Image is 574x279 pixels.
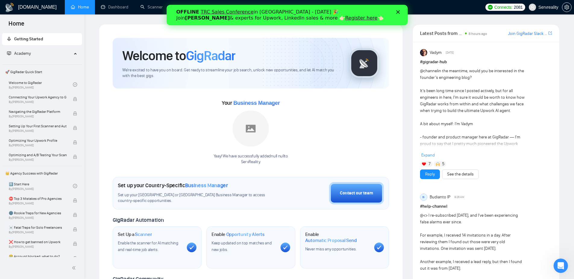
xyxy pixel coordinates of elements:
[329,182,384,204] button: Contact our team
[185,182,228,189] span: Business Manager
[9,253,67,259] span: 😭 Account blocked: what to do?
[72,265,78,271] span: double-left
[118,192,278,204] span: Set up your [GEOGRAPHIC_DATA] or [GEOGRAPHIC_DATA] Business Manager to access country-specific op...
[73,126,77,130] span: lock
[222,100,280,106] span: Your
[14,36,43,42] span: Getting Started
[101,5,128,10] a: dashboardDashboard
[118,240,178,252] span: Enable the scanner for AI matching and real-time job alerts.
[9,239,67,245] span: ❌ How to get banned on Upwork
[420,203,552,210] h1: # help-channel
[9,78,73,91] a: Welcome to GigRadarBy[PERSON_NAME]
[73,256,77,260] span: lock
[9,225,67,231] span: ☠️ Fatal Traps for Solo Freelancers
[2,33,82,45] li: Getting Started
[436,162,440,166] img: 🙌
[73,97,77,101] span: lock
[167,5,408,25] iframe: Intercom live chat banner
[214,153,288,165] div: Yaay! We have successfully added null null to
[562,5,572,10] a: setting
[442,161,444,167] span: 5
[73,184,77,188] span: check-circle
[9,138,67,144] span: Optimizing Your Upwork Profile
[73,82,77,87] span: check-circle
[420,194,427,200] div: BI
[212,231,265,237] h1: Enable
[7,37,11,41] span: rocket
[73,242,77,246] span: lock
[420,169,440,179] button: Reply
[494,4,513,11] span: Connects:
[488,5,493,10] img: upwork-logo.png
[3,66,81,78] span: 🚀 GigRadar Quick Start
[430,194,450,200] span: Budianto IP
[118,182,228,189] h1: Set up your Country-Specific
[73,198,77,203] span: lock
[230,5,236,9] div: Close
[140,5,163,10] a: searchScanner
[9,158,67,162] span: By [PERSON_NAME]
[469,32,487,36] span: 8 hours ago
[442,169,479,179] button: See the details
[9,144,67,147] span: By [PERSON_NAME]
[5,3,14,12] img: logo
[186,48,235,64] span: GigRadar
[9,152,67,158] span: Optimizing and A/B Testing Your Scanner for Better Results
[122,67,340,79] span: We're excited to have you on board. Get ready to streamline your job search, unlock new opportuni...
[514,4,523,11] span: 2081
[305,231,369,243] h1: Enable
[73,155,77,159] span: lock
[530,5,535,9] span: user
[9,115,67,118] span: By [PERSON_NAME]
[3,167,81,179] span: 👑 Agency Success with GigRadar
[226,231,265,237] span: Opportunity Alerts
[9,216,67,220] span: By [PERSON_NAME]
[548,30,552,36] a: export
[548,31,552,36] span: export
[562,5,571,10] span: setting
[7,51,31,56] span: Academy
[447,171,474,178] a: See the details
[454,194,464,200] span: 9:26 AM
[7,51,11,55] span: fund-projection-screen
[554,259,568,273] iframe: Intercom live chat
[340,190,373,197] div: Contact our team
[71,5,89,10] a: homeHome
[9,109,67,115] span: Navigating the GigRadar Platform
[73,213,77,217] span: lock
[305,237,357,243] span: Automatic Proposal Send
[14,51,31,56] span: Academy
[9,100,67,104] span: By [PERSON_NAME]
[305,246,356,252] span: Never miss any opportunities.
[9,231,67,234] span: By [PERSON_NAME]
[233,110,269,147] img: placeholder.png
[425,171,435,178] a: Reply
[4,19,29,32] span: Home
[9,94,67,100] span: Connecting Your Upwork Agency to GigRadar
[135,231,152,237] span: Scanner
[422,162,426,166] img: ❤️
[508,30,547,37] a: Join GigRadar Slack Community
[9,202,67,205] span: By [PERSON_NAME]
[430,49,442,56] span: Vadym
[9,210,67,216] span: 🌚 Rookie Traps for New Agencies
[420,59,552,65] h1: # gigradar-hub
[420,49,427,56] img: Vadym
[420,68,438,73] span: @channel
[113,217,164,223] span: GigRadar Automation
[9,196,67,202] span: ⛔ Top 3 Mistakes of Pro Agencies
[9,245,67,249] span: By [PERSON_NAME]
[428,161,431,167] span: 7
[73,111,77,116] span: lock
[446,50,454,55] span: [DATE]
[9,129,67,133] span: By [PERSON_NAME]
[73,140,77,144] span: lock
[562,2,572,12] button: setting
[122,48,235,64] h1: Welcome to
[349,48,379,78] img: gigradar-logo.png
[73,227,77,231] span: lock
